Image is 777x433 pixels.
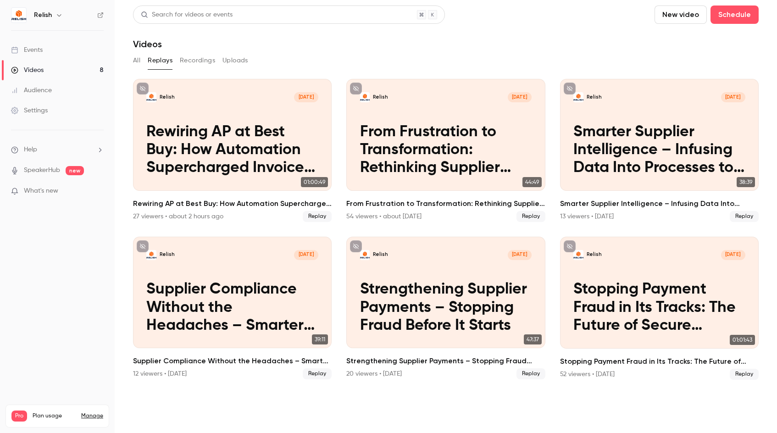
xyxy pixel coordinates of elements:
[346,198,545,209] h2: From Frustration to Transformation: Rethinking Supplier Validation at [GEOGRAPHIC_DATA]
[360,123,532,178] p: From Frustration to Transformation: Rethinking Supplier Validation at [GEOGRAPHIC_DATA]
[133,39,162,50] h1: Videos
[93,187,104,195] iframe: Noticeable Trigger
[560,79,759,222] a: Smarter Supplier Intelligence – Infusing Data Into Processes to Reduce Risk & Improve DecisionsRe...
[141,10,233,20] div: Search for videos or events
[350,83,362,94] button: unpublished
[11,66,44,75] div: Videos
[24,166,60,175] a: SpeakerHub
[560,370,615,379] div: 52 viewers • [DATE]
[133,79,332,222] li: Rewiring AP at Best Buy: How Automation Supercharged Invoice Processing & AP Efficiency
[146,250,156,260] img: Supplier Compliance Without the Headaches – Smarter Sanctions & Watchlist Monitoring
[133,369,187,378] div: 12 viewers • [DATE]
[346,212,422,221] div: 54 viewers • about [DATE]
[587,251,602,258] p: Relish
[573,250,583,260] img: Stopping Payment Fraud in Its Tracks: The Future of Secure Supplier Onboarding
[721,250,745,260] span: [DATE]
[137,83,149,94] button: unpublished
[11,106,48,115] div: Settings
[133,53,140,68] button: All
[133,212,223,221] div: 27 viewers • about 2 hours ago
[133,237,332,380] a: Supplier Compliance Without the Headaches – Smarter Sanctions & Watchlist MonitoringRelish[DATE]S...
[346,237,545,380] li: Strengthening Supplier Payments – Stopping Fraud Before It Starts
[346,369,402,378] div: 20 viewers • [DATE]
[303,368,332,379] span: Replay
[294,92,318,102] span: [DATE]
[522,177,542,187] span: 44:49
[24,145,37,155] span: Help
[560,79,759,222] li: Smarter Supplier Intelligence – Infusing Data Into Processes to Reduce Risk & Improve Decisions
[516,368,545,379] span: Replay
[133,79,759,380] ul: Videos
[294,250,318,260] span: [DATE]
[524,334,542,344] span: 47:37
[133,79,332,222] a: Rewiring AP at Best Buy: How Automation Supercharged Invoice Processing & AP EfficiencyRelish[DAT...
[133,198,332,209] h2: Rewiring AP at Best Buy: How Automation Supercharged Invoice Processing & AP Efficiency
[573,92,583,102] img: Smarter Supplier Intelligence – Infusing Data Into Processes to Reduce Risk & Improve Decisions
[11,8,26,22] img: Relish
[360,92,370,102] img: From Frustration to Transformation: Rethinking Supplier Validation at Grand Valley State University
[146,281,318,335] p: Supplier Compliance Without the Headaches – Smarter Sanctions & Watchlist Monitoring
[133,6,759,427] section: Videos
[160,251,175,258] p: Relish
[312,334,328,344] span: 39:11
[133,237,332,380] li: Supplier Compliance Without the Headaches – Smarter Sanctions & Watchlist Monitoring
[160,94,175,101] p: Relish
[730,211,759,222] span: Replay
[346,237,545,380] a: Strengthening Supplier Payments – Stopping Fraud Before It StartsRelish[DATE]Strengthening Suppli...
[148,53,172,68] button: Replays
[655,6,707,24] button: New video
[346,355,545,366] h2: Strengthening Supplier Payments – Stopping Fraud Before It Starts
[508,92,532,102] span: [DATE]
[737,177,755,187] span: 38:39
[11,145,104,155] li: help-dropdown-opener
[573,123,745,178] p: Smarter Supplier Intelligence – Infusing Data Into Processes to Reduce Risk & Improve Decisions
[146,123,318,178] p: Rewiring AP at Best Buy: How Automation Supercharged Invoice Processing & AP Efficiency
[560,212,614,221] div: 13 viewers • [DATE]
[560,198,759,209] h2: Smarter Supplier Intelligence – Infusing Data Into Processes to Reduce Risk & Improve Decisions
[721,92,745,102] span: [DATE]
[133,355,332,366] h2: Supplier Compliance Without the Headaches – Smarter Sanctions & Watchlist Monitoring
[508,250,532,260] span: [DATE]
[33,412,76,420] span: Plan usage
[360,281,532,335] p: Strengthening Supplier Payments – Stopping Fraud Before It Starts
[573,281,745,335] p: Stopping Payment Fraud in Its Tracks: The Future of Secure Supplier Onboarding
[373,251,388,258] p: Relish
[24,186,58,196] span: What's new
[146,92,156,102] img: Rewiring AP at Best Buy: How Automation Supercharged Invoice Processing & AP Efficiency
[81,412,103,420] a: Manage
[180,53,215,68] button: Recordings
[34,11,52,20] h6: Relish
[350,240,362,252] button: unpublished
[11,411,27,422] span: Pro
[11,45,43,55] div: Events
[346,79,545,222] li: From Frustration to Transformation: Rethinking Supplier Validation at Grand Valley State University
[587,94,602,101] p: Relish
[516,211,545,222] span: Replay
[560,237,759,380] li: Stopping Payment Fraud in Its Tracks: The Future of Secure Supplier Onboarding
[301,177,328,187] span: 01:00:49
[564,240,576,252] button: unpublished
[710,6,759,24] button: Schedule
[730,335,755,345] span: 01:01:43
[11,86,52,95] div: Audience
[564,83,576,94] button: unpublished
[66,166,84,175] span: new
[303,211,332,222] span: Replay
[360,250,370,260] img: Strengthening Supplier Payments – Stopping Fraud Before It Starts
[373,94,388,101] p: Relish
[137,240,149,252] button: unpublished
[222,53,248,68] button: Uploads
[560,237,759,380] a: Stopping Payment Fraud in Its Tracks: The Future of Secure Supplier OnboardingRelish[DATE]Stoppin...
[560,356,759,367] h2: Stopping Payment Fraud in Its Tracks: The Future of Secure Supplier Onboarding
[730,369,759,380] span: Replay
[346,79,545,222] a: From Frustration to Transformation: Rethinking Supplier Validation at Grand Valley State Universi...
